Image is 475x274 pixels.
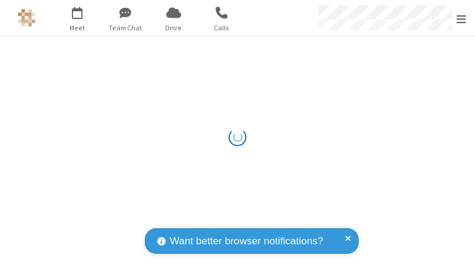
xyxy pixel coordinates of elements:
span: Calls [199,23,244,33]
img: Astra [18,9,36,27]
span: Meet [55,23,100,33]
span: Want better browser notifications? [170,234,323,249]
span: Team Chat [103,23,148,33]
span: Drive [151,23,196,33]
